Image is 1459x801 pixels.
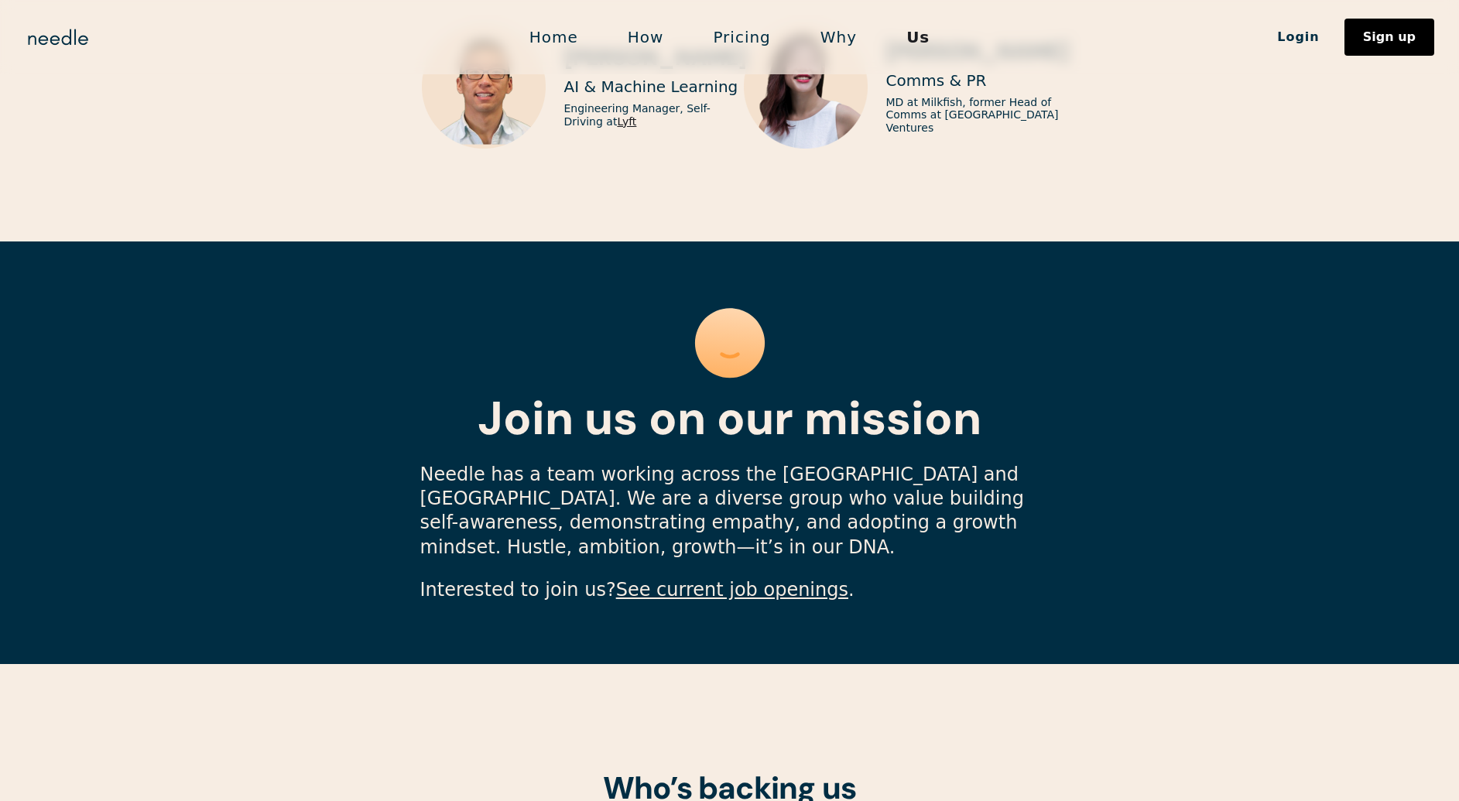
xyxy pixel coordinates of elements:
p: Engineering Manager, Self-Driving at [564,102,747,128]
a: Why [796,21,882,53]
a: Pricing [688,21,795,53]
p: Comms & PR [886,71,987,90]
a: Home [505,21,603,53]
a: Lyft [617,115,636,128]
p: Interested to join us? . [420,578,1039,602]
p: MD at Milkfish, former Head of Comms at [GEOGRAPHIC_DATA] Ventures [886,96,1069,135]
h1: Join us on our mission [478,393,981,444]
a: See current job openings [616,579,848,601]
div: Sign up [1363,31,1416,43]
a: Login [1252,24,1344,50]
a: How [603,21,689,53]
a: Us [882,21,954,53]
p: AI & Machine Learning [564,77,738,96]
a: Sign up [1344,19,1434,56]
p: Needle has a team working across the [GEOGRAPHIC_DATA] and [GEOGRAPHIC_DATA]. We are a diverse gr... [420,463,1039,560]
